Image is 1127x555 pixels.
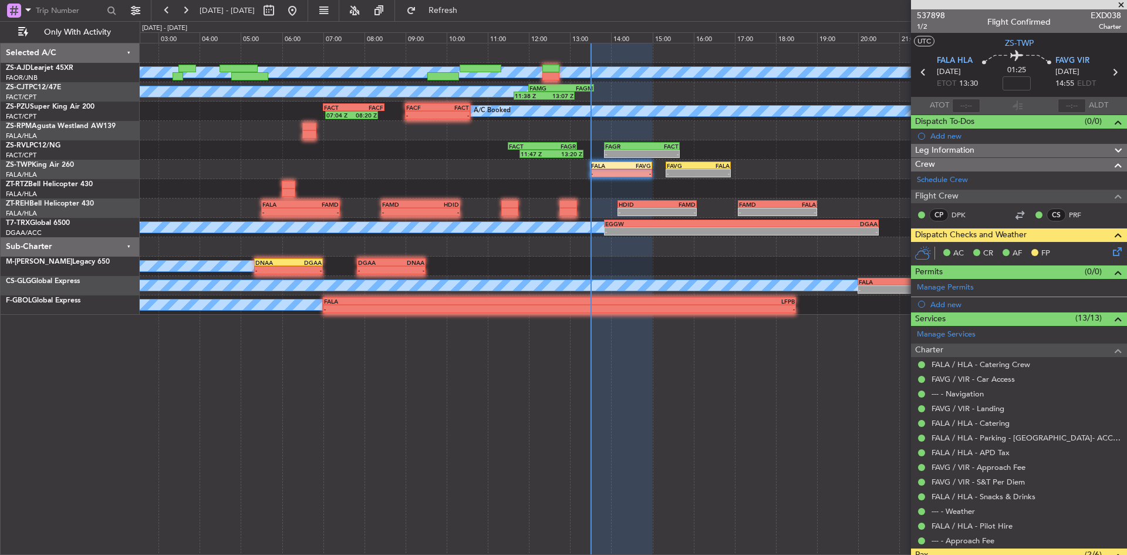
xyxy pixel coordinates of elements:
[158,32,200,43] div: 03:00
[6,103,30,110] span: ZS-PZU
[301,208,339,216] div: -
[1007,65,1026,76] span: 01:25
[932,389,984,399] a: --- - Navigation
[914,36,934,46] button: UTC
[358,267,392,274] div: -
[515,92,544,99] div: 11:38 Z
[6,132,37,140] a: FALA/HLA
[474,102,511,120] div: A/C Booked
[619,201,657,208] div: HDID
[917,329,976,341] a: Manage Services
[324,305,559,312] div: -
[605,143,642,150] div: FAGR
[6,220,30,227] span: T7-TRX
[262,201,301,208] div: FALA
[932,521,1013,531] a: FALA / HLA - Pilot Hire
[915,344,943,357] span: Charter
[915,228,1027,242] span: Dispatch Checks and Weather
[777,208,815,216] div: -
[930,100,949,112] span: ATOT
[621,162,651,169] div: FAVG
[382,201,420,208] div: FAMD
[932,433,1121,443] a: FALA / HLA - Parking - [GEOGRAPHIC_DATA]- ACC # 1800
[699,162,730,169] div: FALA
[401,1,471,20] button: Refresh
[6,228,42,237] a: DGAA/ACC
[6,162,74,169] a: ZS-TWPKing Air 260
[1091,9,1121,22] span: EXD038
[6,112,36,121] a: FACT/CPT
[642,150,679,157] div: -
[142,23,187,33] div: [DATE] - [DATE]
[382,208,420,216] div: -
[915,265,943,279] span: Permits
[917,9,945,22] span: 537898
[6,297,80,304] a: F-GBOLGlobal Express
[561,85,593,92] div: FAGM
[776,32,817,43] div: 18:00
[438,104,470,111] div: FACT
[667,170,699,177] div: -
[932,506,975,516] a: --- - Weather
[741,220,878,227] div: DGAA
[241,32,282,43] div: 05:00
[1005,37,1034,49] span: ZS-TWP
[937,78,956,90] span: ETOT
[6,103,95,110] a: ZS-PZUSuper King Air 200
[667,162,699,169] div: FAVG
[983,248,993,260] span: CR
[917,174,968,186] a: Schedule Crew
[1091,22,1121,32] span: Charter
[1085,265,1102,278] span: (0/0)
[419,6,468,15] span: Refresh
[420,208,458,216] div: -
[859,286,1090,293] div: -
[6,209,37,218] a: FALA/HLA
[605,220,741,227] div: EGGW
[559,305,795,312] div: -
[657,201,696,208] div: FAMD
[447,32,488,43] div: 10:00
[735,32,776,43] div: 17:00
[255,259,289,266] div: DNAA
[6,123,32,130] span: ZS-RPM
[358,259,392,266] div: DGAA
[917,22,945,32] span: 1/2
[937,66,961,78] span: [DATE]
[6,200,29,207] span: ZT-REH
[605,150,642,157] div: -
[777,201,815,208] div: FALA
[915,115,974,129] span: Dispatch To-Dos
[932,492,1035,502] a: FALA / HLA - Snacks & Drinks
[521,150,552,157] div: 11:47 Z
[739,208,777,216] div: -
[31,28,124,36] span: Only With Activity
[858,32,899,43] div: 20:00
[929,208,949,221] div: CP
[932,477,1025,487] a: FAVG / VIR - S&T Per Diem
[1077,78,1096,90] span: ELDT
[6,73,38,82] a: FAOR/JNB
[6,190,37,199] a: FALA/HLA
[438,112,470,119] div: -
[488,32,529,43] div: 11:00
[915,190,959,203] span: Flight Crew
[959,78,978,90] span: 13:30
[899,32,940,43] div: 21:00
[1055,78,1074,90] span: 14:55
[591,162,621,169] div: FALA
[6,278,80,285] a: CS-GLGGlobal Express
[621,170,651,177] div: -
[406,32,447,43] div: 09:00
[1047,208,1066,221] div: CS
[6,220,70,227] a: T7-TRXGlobal 6500
[6,170,37,179] a: FALA/HLA
[406,104,438,111] div: FACF
[932,418,1010,428] a: FALA / HLA - Catering
[591,170,621,177] div: -
[932,448,1010,458] a: FALA / HLA - APD Tax
[1055,55,1089,67] span: FAVG VIR
[1041,248,1050,260] span: FP
[6,84,61,91] a: ZS-CJTPC12/47E
[6,181,93,188] a: ZT-RTZBell Helicopter 430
